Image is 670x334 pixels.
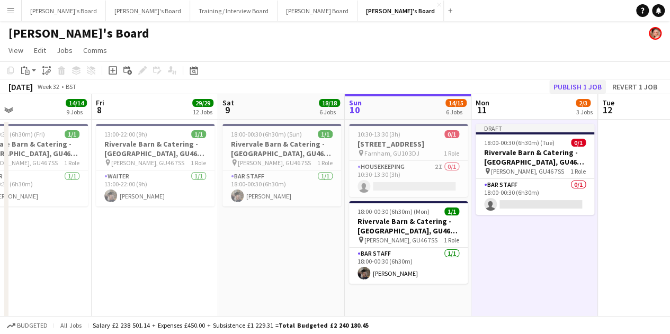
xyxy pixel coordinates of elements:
[4,43,28,57] a: View
[444,207,459,215] span: 1/1
[476,98,489,107] span: Mon
[476,124,594,215] app-job-card: Draft18:00-00:30 (6h30m) (Tue)0/1Rivervale Barn & Catering - [GEOGRAPHIC_DATA], GU46 7SS [PERSON_...
[96,98,104,107] span: Fri
[222,98,234,107] span: Sat
[66,108,86,116] div: 9 Jobs
[602,98,614,107] span: Tue
[190,1,278,21] button: Training / Interview Board
[444,236,459,244] span: 1 Role
[476,124,594,132] div: Draft
[193,108,213,116] div: 12 Jobs
[571,139,586,147] span: 0/1
[476,148,594,167] h3: Rivervale Barn & Catering - [GEOGRAPHIC_DATA], GU46 7SS
[35,83,61,91] span: Week 32
[8,25,149,41] h1: [PERSON_NAME]'s Board
[279,321,369,329] span: Total Budgeted £2 240 180.45
[347,104,362,116] span: 10
[5,320,49,331] button: Budgeted
[444,149,459,157] span: 1 Role
[349,161,468,197] app-card-role: Housekeeping2I0/110:30-13:30 (3h)
[222,124,341,206] app-job-card: 18:00-00:30 (6h30m) (Sun)1/1Rivervale Barn & Catering - [GEOGRAPHIC_DATA], GU46 7SS [PERSON_NAME]...
[111,159,184,167] span: [PERSON_NAME], GU46 7SS
[94,104,104,116] span: 8
[58,321,84,329] span: All jobs
[358,1,444,21] button: [PERSON_NAME]'s Board
[57,46,73,55] span: Jobs
[446,108,466,116] div: 6 Jobs
[364,149,419,157] span: Farnham, GU10 3DJ
[106,1,190,21] button: [PERSON_NAME]'s Board
[22,1,106,21] button: [PERSON_NAME]'s Board
[608,80,662,94] button: Revert 1 job
[222,139,341,158] h3: Rivervale Barn & Catering - [GEOGRAPHIC_DATA], GU46 7SS
[476,179,594,215] app-card-role: BAR STAFF0/118:00-00:30 (6h30m)
[349,201,468,284] app-job-card: 18:00-00:30 (6h30m) (Mon)1/1Rivervale Barn & Catering - [GEOGRAPHIC_DATA], GU46 7SS [PERSON_NAME]...
[319,108,340,116] div: 6 Jobs
[444,130,459,138] span: 0/1
[358,207,430,215] span: 18:00-00:30 (6h30m) (Mon)
[576,108,593,116] div: 3 Jobs
[192,99,213,107] span: 29/29
[349,216,468,236] h3: Rivervale Barn & Catering - [GEOGRAPHIC_DATA], GU46 7SS
[549,80,606,94] button: Publish 1 job
[445,99,467,107] span: 14/15
[52,43,77,57] a: Jobs
[30,43,50,57] a: Edit
[349,98,362,107] span: Sun
[649,27,662,40] app-user-avatar: Fran Dancona
[104,130,147,138] span: 13:00-22:00 (9h)
[66,99,87,107] span: 14/14
[474,104,489,116] span: 11
[576,99,591,107] span: 2/3
[601,104,614,116] span: 12
[79,43,111,57] a: Comms
[570,167,586,175] span: 1 Role
[349,124,468,197] app-job-card: 10:30-13:30 (3h)0/1[STREET_ADDRESS] Farnham, GU10 3DJ1 RoleHousekeeping2I0/110:30-13:30 (3h)
[66,83,76,91] div: BST
[278,1,358,21] button: [PERSON_NAME] Board
[65,130,79,138] span: 1/1
[221,104,234,116] span: 9
[191,130,206,138] span: 1/1
[238,159,311,167] span: [PERSON_NAME], GU46 7SS
[96,124,215,206] app-job-card: 13:00-22:00 (9h)1/1Rivervale Barn & Catering - [GEOGRAPHIC_DATA], GU46 7SS [PERSON_NAME], GU46 7S...
[191,159,206,167] span: 1 Role
[358,130,400,138] span: 10:30-13:30 (3h)
[93,321,369,329] div: Salary £2 238 501.14 + Expenses £450.00 + Subsistence £1 229.31 =
[96,139,215,158] h3: Rivervale Barn & Catering - [GEOGRAPHIC_DATA], GU46 7SS
[364,236,437,244] span: [PERSON_NAME], GU46 7SS
[349,248,468,284] app-card-role: BAR STAFF1/118:00-00:30 (6h30m)[PERSON_NAME]
[222,170,341,206] app-card-role: BAR STAFF1/118:00-00:30 (6h30m)[PERSON_NAME]
[231,130,302,138] span: 18:00-00:30 (6h30m) (Sun)
[64,159,79,167] span: 1 Role
[491,167,564,175] span: [PERSON_NAME], GU46 7SS
[96,170,215,206] app-card-role: Waiter1/113:00-22:00 (9h)[PERSON_NAME]
[349,139,468,149] h3: [STREET_ADDRESS]
[317,159,333,167] span: 1 Role
[34,46,46,55] span: Edit
[17,322,48,329] span: Budgeted
[8,82,33,92] div: [DATE]
[484,139,555,147] span: 18:00-00:30 (6h30m) (Tue)
[319,99,340,107] span: 18/18
[8,46,23,55] span: View
[318,130,333,138] span: 1/1
[83,46,107,55] span: Comms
